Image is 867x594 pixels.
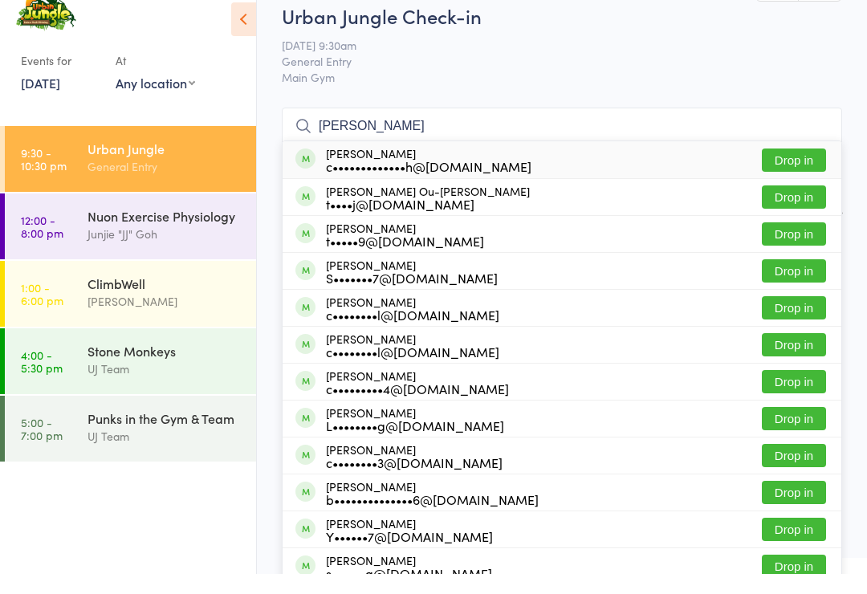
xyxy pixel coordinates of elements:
button: Drop in [762,464,826,487]
div: c••••••••l@[DOMAIN_NAME] [326,365,499,378]
button: Drop in [762,242,826,266]
button: Drop in [762,353,826,376]
img: Urban Jungle Indoor Rock Climbing [16,12,76,51]
div: [PERSON_NAME] [326,315,499,341]
div: [PERSON_NAME] [326,463,503,489]
div: UJ Team [88,380,242,398]
a: 9:30 -10:30 pmUrban JungleGeneral Entry [5,146,256,212]
span: Main Gym [282,89,842,105]
div: [PERSON_NAME] [326,352,499,378]
time: 5:00 - 7:00 pm [21,436,63,462]
h2: Urban Jungle Check-in [282,22,842,49]
div: Junjie "JJ" Goh [88,245,242,263]
div: Stone Monkeys [88,362,242,380]
button: Drop in [762,279,826,303]
button: Drop in [762,316,826,340]
div: [PERSON_NAME] [326,242,484,267]
time: 1:00 - 6:00 pm [21,301,63,327]
div: [PERSON_NAME] [326,167,531,193]
div: [PERSON_NAME] [88,312,242,331]
div: Any location [116,94,195,112]
button: Drop in [762,205,826,229]
div: S•••••••7@[DOMAIN_NAME] [326,291,498,304]
button: Drop in [762,427,826,450]
div: General Entry [88,177,242,196]
div: c•••••••••••••h@[DOMAIN_NAME] [326,180,531,193]
div: [PERSON_NAME] [326,500,539,526]
div: b••••••••••••••6@[DOMAIN_NAME] [326,513,539,526]
div: [PERSON_NAME] [326,426,504,452]
div: t••••j@[DOMAIN_NAME] [326,218,530,230]
a: 1:00 -6:00 pmClimbWell[PERSON_NAME] [5,281,256,347]
input: Search [282,128,842,165]
div: t•••••9@[DOMAIN_NAME] [326,254,484,267]
time: 12:00 - 8:00 pm [21,234,63,259]
div: Punks in the Gym & Team [88,429,242,447]
div: [PERSON_NAME] [326,537,493,563]
a: 5:00 -7:00 pmPunks in the Gym & TeamUJ Team [5,416,256,482]
div: ClimbWell [88,295,242,312]
button: Drop in [762,501,826,524]
div: c•••••••••4@[DOMAIN_NAME] [326,402,509,415]
a: [DATE] [21,94,60,112]
div: Events for [21,67,100,94]
div: Y••••••7@[DOMAIN_NAME] [326,550,493,563]
div: At [116,67,195,94]
button: Drop in [762,538,826,561]
div: c••••••••3@[DOMAIN_NAME] [326,476,503,489]
div: [PERSON_NAME] Ou-[PERSON_NAME] [326,205,530,230]
div: [PERSON_NAME] [326,389,509,415]
div: Nuon Exercise Physiology [88,227,242,245]
button: Drop in [762,390,826,413]
time: 4:00 - 5:30 pm [21,368,63,394]
div: c••••••••l@[DOMAIN_NAME] [326,328,499,341]
a: 12:00 -8:00 pmNuon Exercise PhysiologyJunjie "JJ" Goh [5,214,256,279]
div: [PERSON_NAME] [326,279,498,304]
div: Urban Jungle [88,160,242,177]
span: [DATE] 9:30am [282,57,817,73]
button: Drop in [762,169,826,192]
span: General Entry [282,73,817,89]
div: UJ Team [88,447,242,466]
time: 9:30 - 10:30 pm [21,166,67,192]
a: 4:00 -5:30 pmStone MonkeysUJ Team [5,348,256,414]
div: L••••••••g@[DOMAIN_NAME] [326,439,504,452]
